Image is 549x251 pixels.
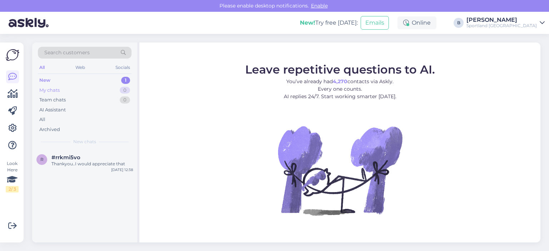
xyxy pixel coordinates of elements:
div: 2 / 3 [6,186,19,192]
div: Team chats [39,96,66,104]
span: r [40,157,44,162]
div: 1 [121,77,130,84]
div: Archived [39,126,60,133]
div: All [38,63,46,72]
span: Enable [309,2,330,9]
span: #rrkmi5vo [51,154,80,161]
div: 0 [120,96,130,104]
div: Thankyou..I would appreciate that [51,161,133,167]
div: [DATE] 12:38 [111,167,133,172]
b: New! [300,19,315,26]
div: All [39,116,45,123]
span: New chats [73,139,96,145]
button: Emails [361,16,389,30]
div: B [454,18,464,28]
div: Sportland [GEOGRAPHIC_DATA] [466,23,537,29]
div: Web [74,63,86,72]
span: Leave repetitive questions to AI. [245,62,435,76]
img: Askly Logo [6,48,19,62]
a: [PERSON_NAME]Sportland [GEOGRAPHIC_DATA] [466,17,545,29]
div: Look Here [6,160,19,192]
div: Try free [DATE]: [300,19,358,27]
div: New [39,77,50,84]
div: 0 [120,87,130,94]
img: No Chat active [276,106,404,235]
div: My chats [39,87,60,94]
span: Search customers [44,49,90,56]
div: AI Assistant [39,106,66,114]
div: [PERSON_NAME] [466,17,537,23]
div: Socials [114,63,132,72]
p: You’ve already had contacts via Askly. Every one counts. AI replies 24/7. Start working smarter [... [245,78,435,100]
div: Online [397,16,436,29]
b: 4,270 [333,78,347,85]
